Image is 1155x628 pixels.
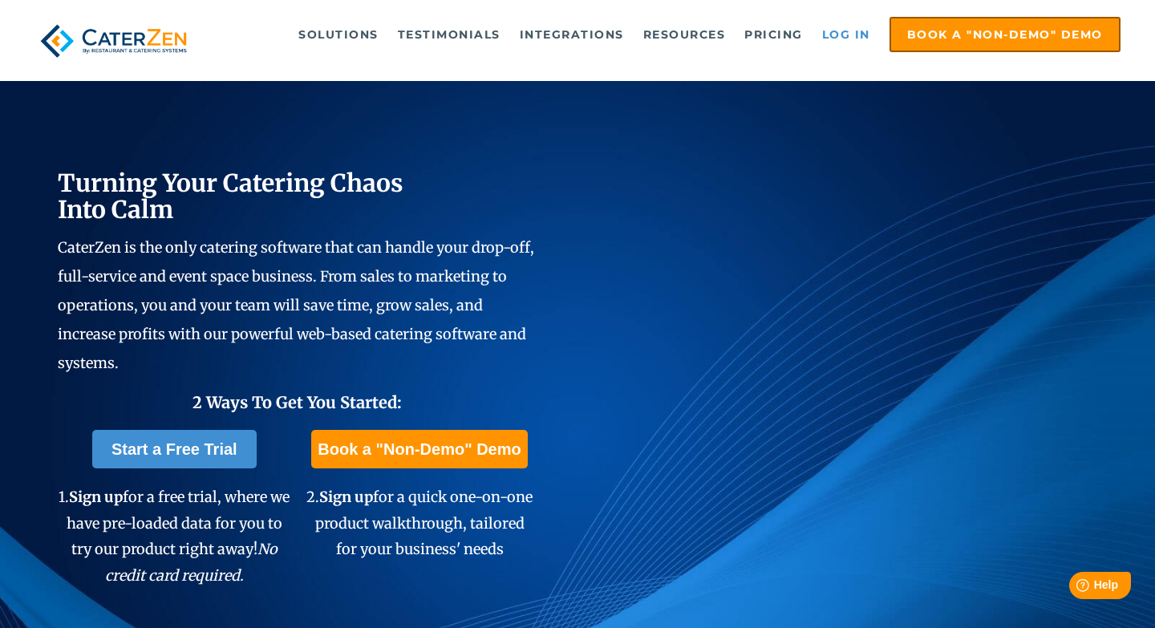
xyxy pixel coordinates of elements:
a: Book a "Non-Demo" Demo [311,430,527,468]
div: Navigation Menu [221,17,1121,52]
em: No credit card required. [105,540,278,584]
span: 1. for a free trial, where we have pre-loaded data for you to try our product right away! [59,488,290,584]
span: 2. for a quick one-on-one product walkthrough, tailored for your business' needs [306,488,533,558]
a: Book a "Non-Demo" Demo [890,17,1121,52]
span: CaterZen is the only catering software that can handle your drop-off, full-service and event spac... [58,238,534,372]
a: Pricing [736,18,811,51]
a: Integrations [512,18,632,51]
a: Log in [814,18,878,51]
a: Resources [635,18,734,51]
iframe: Help widget launcher [1012,565,1137,610]
a: Solutions [290,18,387,51]
span: Sign up [69,488,123,506]
span: 2 Ways To Get You Started: [192,392,402,412]
img: caterzen [34,17,192,65]
a: Testimonials [390,18,509,51]
span: Turning Your Catering Chaos Into Calm [58,168,403,225]
span: Sign up [319,488,373,506]
a: Start a Free Trial [92,430,257,468]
